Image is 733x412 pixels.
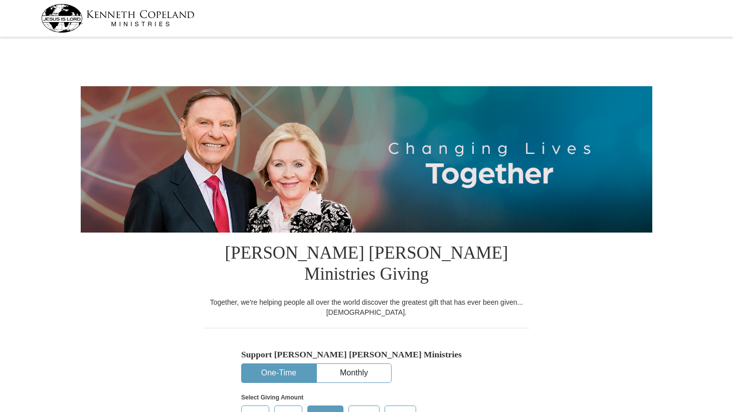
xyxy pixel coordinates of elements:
[317,364,391,382] button: Monthly
[242,364,316,382] button: One-Time
[241,349,492,360] h5: Support [PERSON_NAME] [PERSON_NAME] Ministries
[41,4,195,33] img: kcm-header-logo.svg
[204,297,529,317] div: Together, we're helping people all over the world discover the greatest gift that has ever been g...
[241,394,303,401] strong: Select Giving Amount
[204,233,529,297] h1: [PERSON_NAME] [PERSON_NAME] Ministries Giving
